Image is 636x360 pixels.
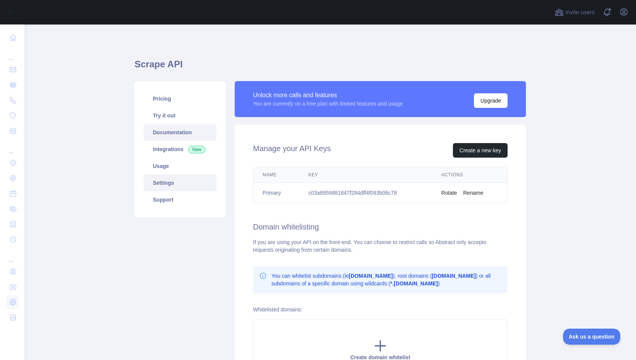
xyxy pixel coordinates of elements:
b: *.[DOMAIN_NAME] [390,280,438,287]
p: You can whitelist subdomains (ie ), root domains ( ) or all subdomains of a specific domain using... [271,272,501,287]
label: Whitelisted domains: [253,306,302,313]
h1: Scrape API [135,58,526,77]
button: Rename [463,189,483,197]
div: You are currently on a free plan with limited features and usage [253,100,403,108]
a: Support [144,191,216,208]
a: Documentation [144,124,216,141]
button: Upgrade [474,93,508,108]
td: c03a8959881847f284dff4f093b06c78 [299,183,432,203]
div: ... [6,46,18,61]
div: ... [6,248,18,263]
td: Primary [253,183,299,203]
a: Try it out [144,107,216,124]
h2: Manage your API Keys [253,143,331,158]
a: Integrations New [144,141,216,158]
b: [DOMAIN_NAME] [432,273,476,279]
th: Name [253,167,299,183]
th: Key [299,167,432,183]
button: Create a new key [453,143,508,158]
h2: Domain whitelisting [253,222,508,232]
button: Rotate [441,189,457,197]
div: Unlock more calls and features [253,91,403,100]
button: Invite users [553,6,596,18]
a: Pricing [144,90,216,107]
div: If you are using your API on the front-end. You can choose to restrict calls so Abstract only acc... [253,238,508,254]
a: Settings [144,174,216,191]
th: Actions [432,167,507,183]
span: New [188,146,206,153]
b: [DOMAIN_NAME] [349,273,393,279]
div: ... [6,139,18,155]
a: Usage [144,158,216,174]
span: Invite users [565,8,595,17]
iframe: Toggle Customer Support [563,329,621,345]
